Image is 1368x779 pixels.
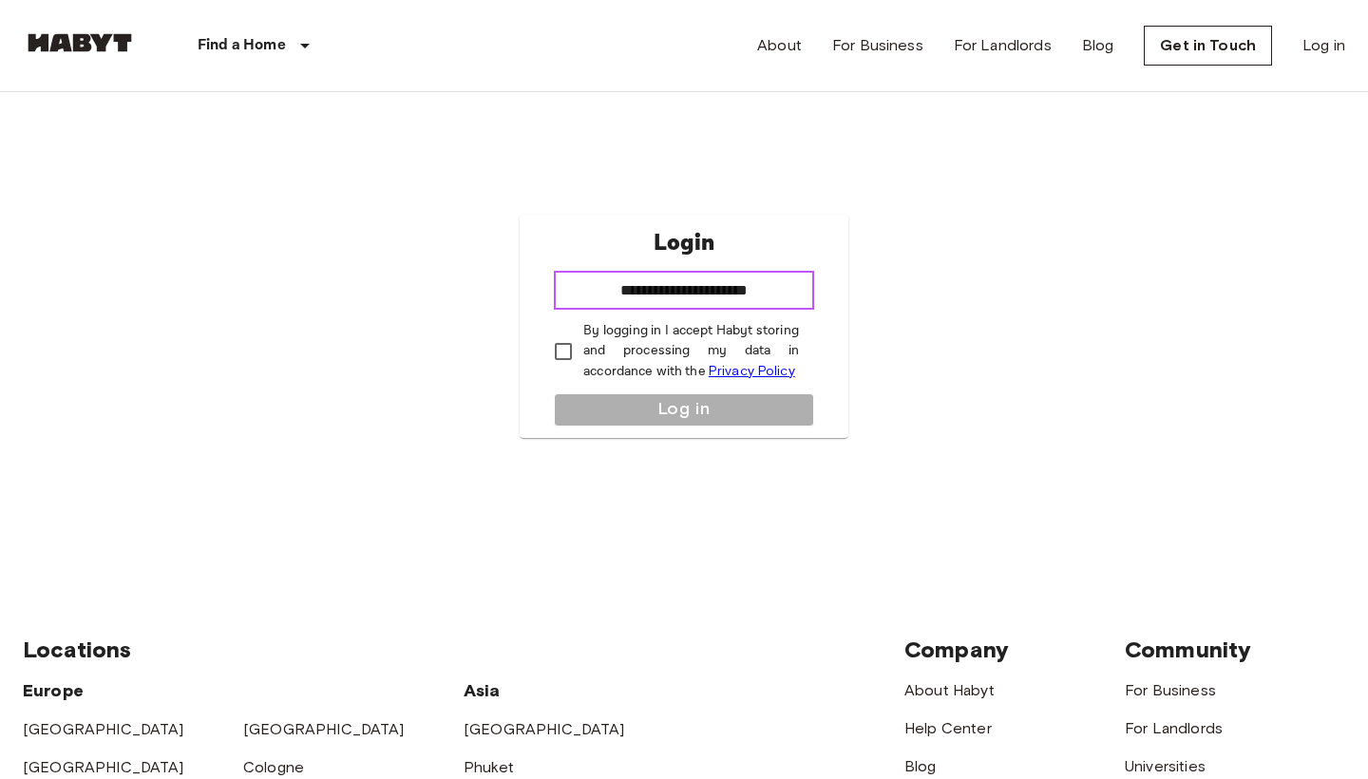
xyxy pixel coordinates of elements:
span: Europe [23,680,84,701]
a: For Landlords [1125,719,1223,737]
a: [GEOGRAPHIC_DATA] [23,720,184,738]
a: For Landlords [954,34,1052,57]
p: By logging in I accept Habyt storing and processing my data in accordance with the [583,321,799,382]
p: Find a Home [198,34,286,57]
a: Phuket [464,758,514,776]
span: Asia [464,680,501,701]
a: Cologne [243,758,304,776]
a: [GEOGRAPHIC_DATA] [464,720,625,738]
a: [GEOGRAPHIC_DATA] [23,758,184,776]
a: Blog [904,757,937,775]
span: Community [1125,636,1251,663]
a: About [757,34,802,57]
a: Log in [1302,34,1345,57]
a: Universities [1125,757,1206,775]
a: For Business [1125,681,1216,699]
a: About Habyt [904,681,995,699]
a: [GEOGRAPHIC_DATA] [243,720,405,738]
a: For Business [832,34,923,57]
p: Login [654,226,714,260]
a: Privacy Policy [709,363,795,379]
span: Locations [23,636,131,663]
img: Habyt [23,33,137,52]
a: Blog [1082,34,1114,57]
a: Help Center [904,719,992,737]
a: Get in Touch [1144,26,1272,66]
span: Company [904,636,1009,663]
